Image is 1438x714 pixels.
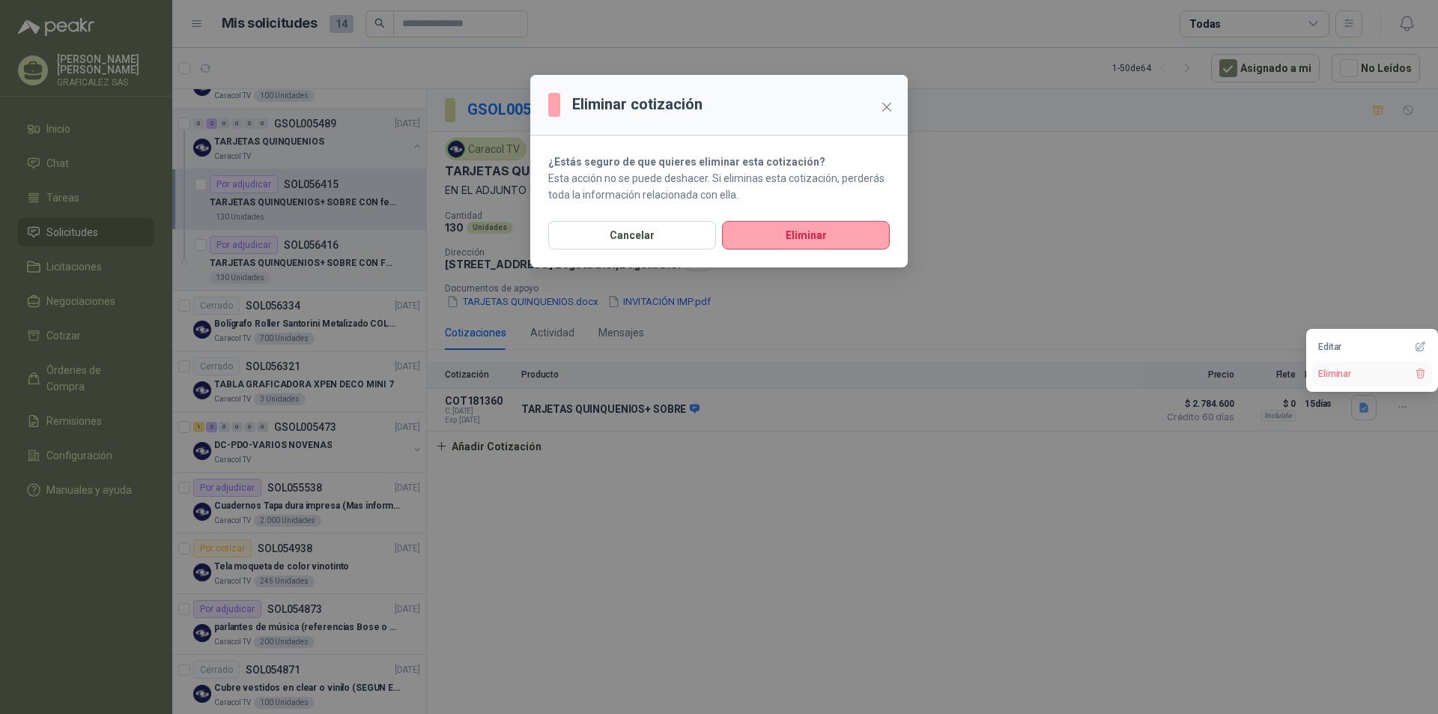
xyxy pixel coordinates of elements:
p: Esta acción no se puede deshacer. Si eliminas esta cotización, perderás toda la información relac... [548,170,890,203]
button: Close [875,95,899,119]
span: close [881,101,893,113]
button: Eliminar [722,221,890,249]
h3: Eliminar cotización [572,93,703,116]
strong: ¿Estás seguro de que quieres eliminar esta cotización? [548,156,825,168]
button: Cancelar [548,221,716,249]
